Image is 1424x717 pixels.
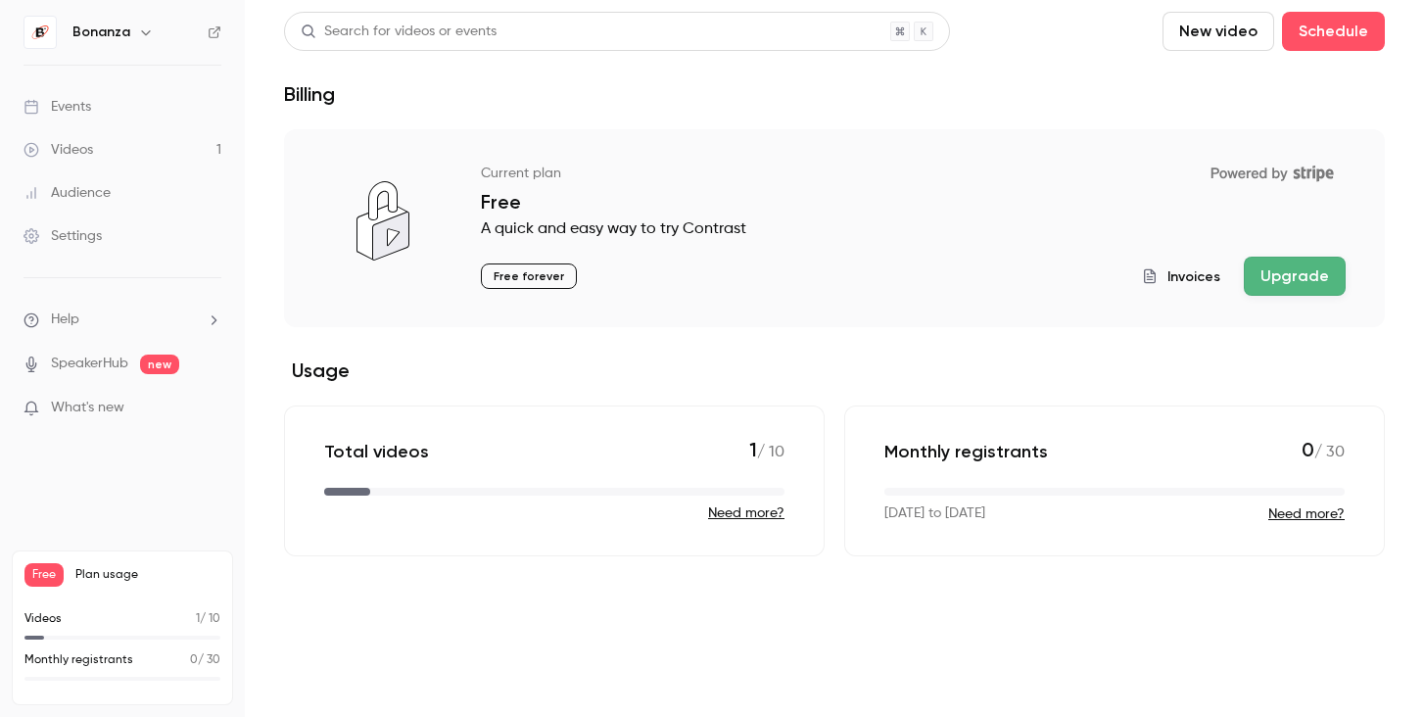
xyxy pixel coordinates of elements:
[24,183,111,203] div: Audience
[190,651,220,669] p: / 30
[196,613,200,625] span: 1
[481,217,1346,241] p: A quick and easy way to try Contrast
[75,567,220,583] span: Plan usage
[72,23,130,42] h6: Bonanza
[481,164,561,183] p: Current plan
[51,354,128,374] a: SpeakerHub
[24,17,56,48] img: Bonanza
[1302,438,1345,464] p: / 30
[884,440,1048,463] p: Monthly registrants
[1244,257,1346,296] button: Upgrade
[749,438,784,464] p: / 10
[24,651,133,669] p: Monthly registrants
[198,400,221,417] iframe: Noticeable Trigger
[24,310,221,330] li: help-dropdown-opener
[1268,504,1345,524] button: Need more?
[190,654,198,666] span: 0
[1163,12,1274,51] button: New video
[24,563,64,587] span: Free
[51,398,124,418] span: What's new
[1302,438,1314,461] span: 0
[24,97,91,117] div: Events
[301,22,497,42] div: Search for videos or events
[284,129,1385,556] section: billing
[481,190,1346,214] p: Free
[24,140,93,160] div: Videos
[749,438,757,461] span: 1
[24,226,102,246] div: Settings
[140,355,179,374] span: new
[1167,266,1220,287] span: Invoices
[284,358,1385,382] h2: Usage
[884,503,985,524] p: [DATE] to [DATE]
[1142,266,1220,287] button: Invoices
[324,440,429,463] p: Total videos
[284,82,335,106] h1: Billing
[51,310,79,330] span: Help
[481,263,577,289] p: Free forever
[24,610,62,628] p: Videos
[708,503,784,523] button: Need more?
[1282,12,1385,51] button: Schedule
[196,610,220,628] p: / 10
